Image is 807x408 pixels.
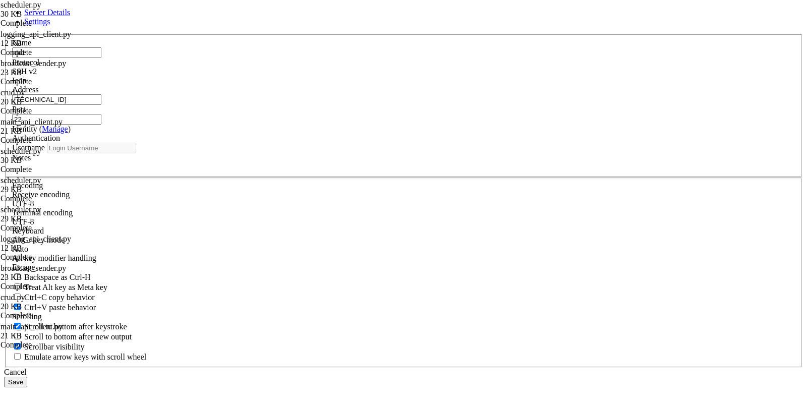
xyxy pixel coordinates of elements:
x-row: 2966553.vpnbot1s ([DATE] 11:04:50) (Detached) [4,239,676,248]
x-row: root@hiplet-33900:~# screen -r 2987602.vpnbot3s [4,281,676,289]
div: Complete [1,253,101,262]
div: 30 KB [1,156,101,165]
x-row: 11 Sockets in /run/screen/S-root. [4,113,676,122]
span: broadcast_sender.py [1,264,66,272]
span: logging_api_client.py [1,235,101,253]
div: 29 KB [1,185,101,194]
span: broadcast_sender.py [1,264,101,282]
x-row: 2975456.vpnbot2a ([DATE] 14:35:27) (Detached) [4,205,676,214]
span: crud.py [1,88,101,106]
div: 20 KB [1,97,101,106]
div: Complete [1,311,101,320]
div: Complete [1,48,101,57]
div: Complete [1,282,101,291]
span: scheduler.py [1,205,41,214]
span: scheduler.py [1,1,41,9]
x-row: 2989704.vpnbot3a ([DATE] 19:43:58) (Detached) [4,21,676,29]
span: main_api_client.py [1,322,101,340]
x-row: root@hiplet-33900:~# screen -ls [4,155,676,163]
span: logging_api_client.py [1,235,71,243]
div: Complete [1,106,101,115]
x-row: There are screens on: [4,163,676,172]
div: Complete [1,223,101,232]
span: main_api_client.py [1,118,101,136]
div: Complete [1,165,101,174]
span: scheduler.py [1,147,41,155]
x-row: 2987819.vpnbot3s ([DATE] 19:25:42) (Detached) [4,29,676,38]
x-row: 2987602.vpnbot3s ([DATE] 19:18:38) (Detached) [4,189,676,197]
span: crud.py [1,293,101,311]
div: 23 KB [1,68,101,77]
div: 12 KB [1,244,101,253]
x-row: [detached from 2987183.vpnbot3] [4,130,676,138]
x-row: 2987602.vpnbot3s ([DATE] 19:18:38) (Detached) [4,46,676,54]
x-row: 2987819.vpnbot3s ([DATE] 19:25:42) (Detached) [4,180,676,189]
x-row: 2975456.vpnbot2a ([DATE] 14:35:27) (Detached) [4,63,676,71]
div: 29 KB [1,214,101,223]
x-row: 2973768.vpnbot2s ([DATE] 14:00:25) (Detached) [4,71,676,80]
span: crud.py [1,293,25,302]
x-row: [screen is terminating] [4,147,676,155]
x-row: 2788619.vpnbot1 ([DATE] 08:46:30) (Detached) [4,247,676,256]
x-row: 2973744.vpnbot2 ([DATE] 13:59:29) (Detached) [4,222,676,230]
x-row: 2966553.vpnbot1s ([DATE] 11:04:50) (Detached) [4,96,676,105]
x-row: 2987716.vpnbot3 ([DATE] 19:21:41) (Detached) [4,38,676,46]
div: Complete [1,19,101,28]
x-row: 2973768.vpnbot2s ([DATE] 14:00:25) (Detached) [4,214,676,222]
x-row: [detached from 2987602.vpnbot3s] [4,289,676,298]
span: broadcast_sender.py [1,59,101,77]
x-row: 2788619.vpnbot1 ([DATE] 08:46:30) (Detached) [4,105,676,113]
div: Complete [1,194,101,203]
span: scheduler.py [1,176,101,194]
x-row: 2966771.vpnbot1a ([DATE] 11:07:45) (Detached) [4,88,676,96]
div: (21, 39) [93,331,97,340]
x-row: 2966771.vpnbot1a ([DATE] 11:07:45) (Detached) [4,230,676,239]
div: 21 KB [1,127,101,136]
x-row: root@hiplet-33900:~# screen -r 2987183.vpnbot3 [4,122,676,130]
div: Complete [1,77,101,86]
div: 23 KB [1,273,101,282]
span: scheduler.py [1,176,41,185]
x-row: [detached from 2987183.vpnbot3] [4,323,676,331]
span: logging_api_client.py [1,30,71,38]
x-row: [detached from 2987602.vpnbot3s] [4,306,676,315]
div: 12 KB [1,39,101,48]
x-row: [screen is terminating] [4,272,676,281]
span: main_api_client.py [1,322,63,331]
span: scheduler.py [1,1,101,19]
span: main_api_client.py [1,118,63,126]
x-row: root@hiplet-33900:~# screen -ls [4,4,676,13]
x-row: root@hiplet-33900:~# screen -r 2987716.vpnbot3 [4,138,676,147]
x-row: 2987183.vpnbot3 ([DATE] 19:15:22) (Detached) [4,54,676,63]
span: logging_api_client.py [1,30,101,48]
span: crud.py [1,88,25,97]
div: 21 KB [1,331,101,340]
div: Complete [1,136,101,145]
x-row: There are screens on: [4,13,676,21]
div: 30 KB [1,10,101,19]
div: Complete [1,340,101,349]
x-row: root@hiplet-33900:~# [4,331,676,339]
span: broadcast_sender.py [1,59,66,68]
x-row: root@hiplet-33900:~# screen -r 2987602.vpnbot3s [4,298,676,306]
div: 20 KB [1,302,101,311]
span: scheduler.py [1,205,101,223]
x-row: 2973744.vpnbot2 ([DATE] 13:59:29) (Detached) [4,80,676,88]
span: scheduler.py [1,147,101,165]
x-row: 2987183.vpnbot3 ([DATE] 19:15:22) (Detached) [4,197,676,205]
x-row: 2989704.vpnbot3a ([DATE] 19:43:58) (Detached) [4,172,676,181]
x-row: 10 Sockets in /run/screen/S-root. [4,256,676,264]
x-row: root@hiplet-33900:~# screen -r vpnbot3 [4,314,676,323]
x-row: root@hiplet-33900:~# screen -r 2987819.vpnbot3s [4,264,676,272]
